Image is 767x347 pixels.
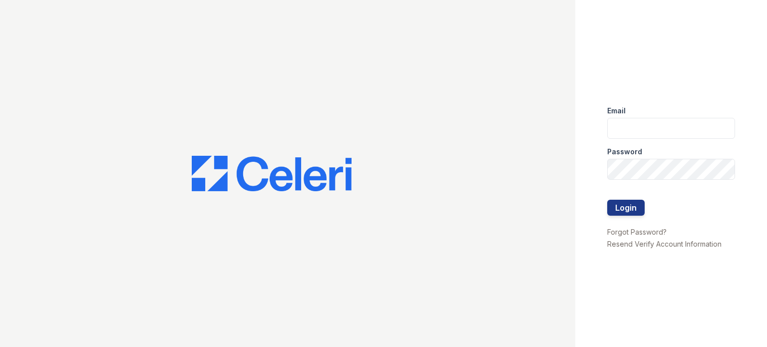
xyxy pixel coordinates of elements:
[607,240,722,248] a: Resend Verify Account Information
[607,106,626,116] label: Email
[607,147,642,157] label: Password
[607,200,645,216] button: Login
[192,156,352,192] img: CE_Logo_Blue-a8612792a0a2168367f1c8372b55b34899dd931a85d93a1a3d3e32e68fde9ad4.png
[607,228,667,236] a: Forgot Password?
